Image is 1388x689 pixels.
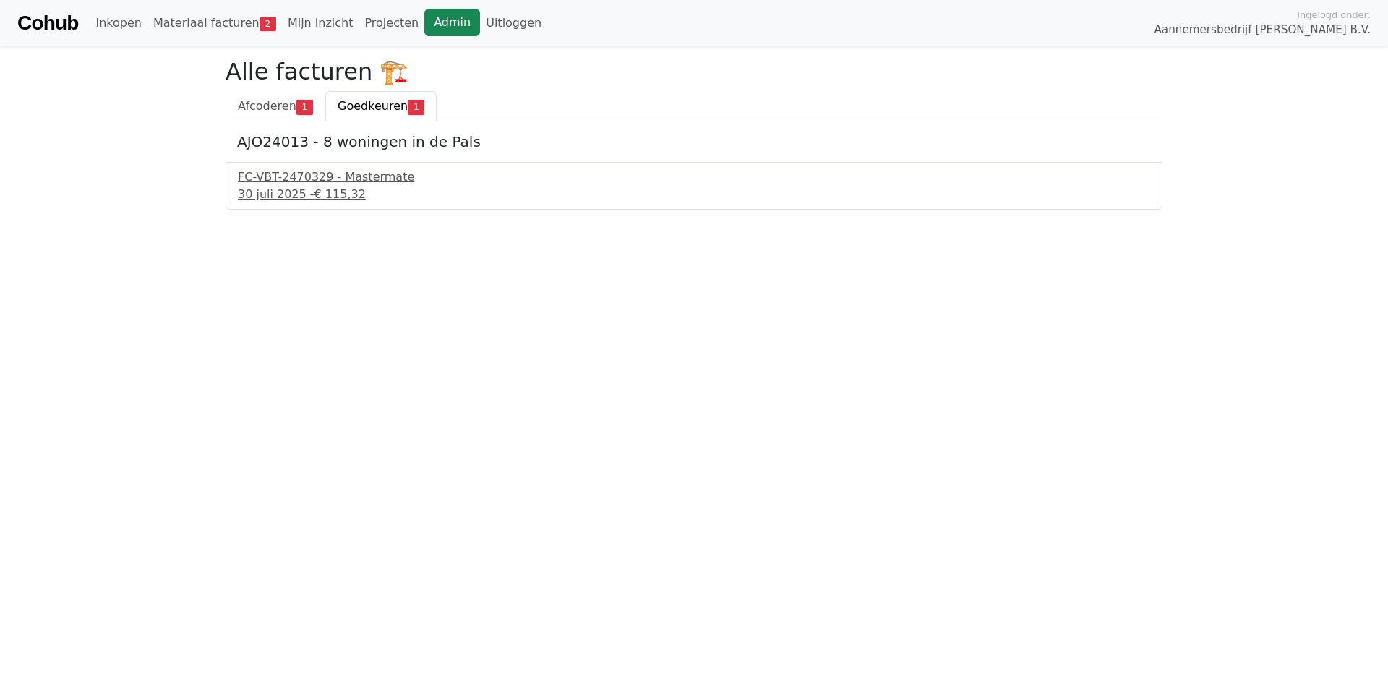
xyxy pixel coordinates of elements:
span: Goedkeuren [338,99,408,113]
h2: Alle facturen 🏗️ [226,58,1162,85]
a: Inkopen [90,9,147,38]
a: Materiaal facturen2 [147,9,282,38]
a: FC-VBT-2470329 - Mastermate30 juli 2025 -€ 115,32 [238,168,1150,203]
span: 1 [408,100,424,114]
span: 2 [260,17,276,31]
a: Projecten [359,9,424,38]
span: Ingelogd onder: [1297,8,1371,22]
a: Afcoderen1 [226,91,325,121]
a: Cohub [17,6,78,40]
div: FC-VBT-2470329 - Mastermate [238,168,1150,186]
a: Uitloggen [480,9,547,38]
a: Goedkeuren1 [325,91,437,121]
span: 1 [296,100,313,114]
div: 30 juli 2025 - [238,186,1150,203]
span: € 115,32 [314,187,366,201]
a: Admin [424,9,480,36]
span: Aannemersbedrijf [PERSON_NAME] B.V. [1154,22,1371,38]
a: Mijn inzicht [282,9,359,38]
span: Afcoderen [238,99,296,113]
h5: AJO24013 - 8 woningen in de Pals [237,133,1151,150]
